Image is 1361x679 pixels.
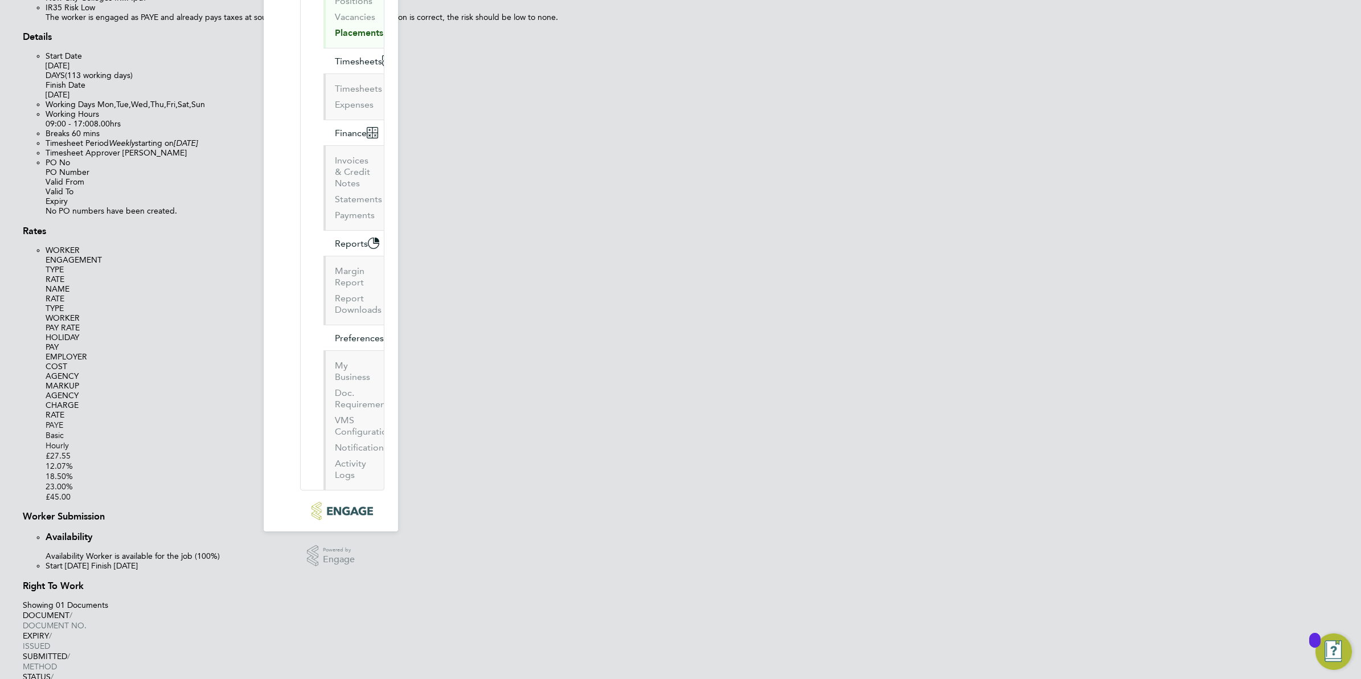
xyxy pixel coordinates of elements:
label: Working Days [46,100,95,109]
div: £27.55 [46,451,1361,461]
div: Start Date [46,51,1361,61]
span: Preferences [335,333,384,343]
span: / [67,651,70,661]
button: Finance [323,120,387,145]
label: Working Hours [46,109,99,119]
div: No PO numbers have been created. [46,206,1361,216]
span: DOCUMENT NO. [23,620,87,631]
button: Reports [323,231,388,256]
div: EXPIRY [23,631,1361,651]
div: [DATE] [46,90,1361,100]
label: PO No [46,158,70,167]
a: Activity Logs [335,458,366,480]
b: Worker Submission [23,511,105,522]
h3: Right To Work [23,580,1361,591]
span: Mon, [97,100,116,109]
a: Statements [335,194,382,204]
div: The worker is engaged as PAYE and already pays taxes at source. If all the submitted documentatio... [46,13,1361,22]
div: Valid To [46,187,1361,197]
div: Valid From [46,177,1361,187]
span: starting on [109,138,198,148]
a: Payments [335,210,375,220]
label: Availability [46,551,84,561]
span: Reports [335,238,368,249]
div: Finish Date [46,80,1361,90]
a: Doc. Requirements [335,387,393,410]
div: AGENCY CHARGE RATE [46,391,1361,420]
span: [DATE] [114,561,138,571]
span: / [69,610,72,620]
span: Worker is available for the job (100%) [86,551,220,561]
div: RATE NAME [46,275,1361,294]
label: Start [46,561,63,571]
button: Open Resource Center, 1 new notification [1315,633,1352,670]
label: IR35 Risk [46,3,79,13]
em: [DATE] [174,138,198,148]
h3: Rates [23,226,1361,236]
span: Tue, [116,100,131,109]
a: Report Downloads [335,293,382,315]
span: [PERSON_NAME] [122,148,187,158]
span: 18.50% [46,471,73,481]
span: Powered by [323,545,355,555]
span: £45.00 [46,492,71,502]
a: Powered byEngage [307,545,355,567]
a: Expenses [335,99,374,110]
div: SUBMITTED [23,651,1361,672]
h3: Details [23,31,1361,42]
a: Margin Report [335,265,364,288]
span: Low [81,3,95,13]
span: METHOD [23,661,57,672]
div: HOLIDAY PAY [46,333,1361,352]
span: 23.00% [46,481,73,492]
a: My Business [335,360,370,382]
a: Go to home page [300,502,384,520]
div: WORKER ENGAGEMENT TYPE [46,246,1361,275]
span: ISSUED [23,641,50,651]
span: / [49,631,52,641]
div: Hourly [46,440,1361,451]
label: Timesheet Period [46,138,109,148]
div: RATE TYPE [46,294,1361,313]
span: (113 working days) [65,71,133,80]
img: protocol-logo-retina.png [311,502,372,520]
label: Finish [91,561,112,571]
span: Wed, [131,100,150,109]
span: Fri, [166,100,178,109]
label: Timesheet Approver [46,148,120,158]
a: Timesheets [335,83,382,94]
button: Timesheets [323,48,403,73]
div: WORKER PAY RATE [46,313,1361,333]
div: [DATE] [46,61,1361,71]
a: Vacancies [335,11,375,22]
div: DOCUMENT [23,610,1361,631]
div: PAYE [46,420,1361,430]
div: EMPLOYER COST [46,352,1361,371]
div: AGENCY MARKUP [46,371,1361,391]
label: Breaks [46,129,69,138]
span: Engage [323,555,355,565]
span: Timesheets [335,56,382,67]
button: Preferences [323,325,404,350]
span: Basic [46,430,64,440]
div: Expiry [46,197,1361,206]
a: Notifications [335,442,388,453]
span: 01 Documents [56,600,108,610]
span: Sat, [178,100,191,109]
span: 60 mins [72,129,100,138]
em: Weekly [109,138,135,148]
a: Placements [335,27,383,38]
span: 12.07% [46,461,73,471]
div: Showing [23,600,1361,610]
div: 09:00 - 17:00 [46,119,1361,129]
span: [DATE] [65,561,89,571]
div: PO Number [46,167,1361,177]
span: 8.00hrs [94,119,121,129]
h3: Availability [46,531,1361,542]
span: Sun [191,100,205,109]
a: VMS Configurations [335,415,396,437]
span: Finance [335,128,367,138]
a: Invoices & Credit Notes [335,155,370,189]
div: DAYS [46,71,1361,80]
span: Thu, [150,100,166,109]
